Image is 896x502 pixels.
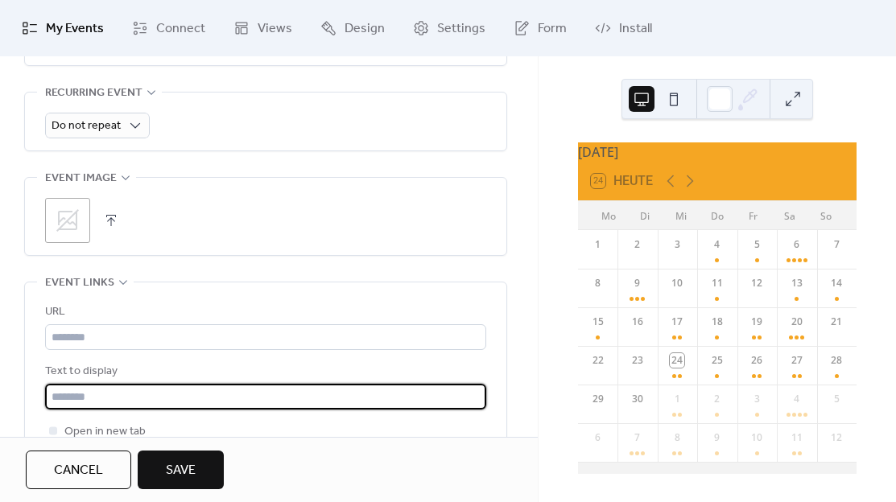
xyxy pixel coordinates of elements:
div: 19 [749,315,764,329]
div: 12 [749,276,764,290]
div: 10 [670,276,684,290]
div: 7 [829,237,844,252]
div: 6 [790,237,804,252]
div: 1 [591,237,605,252]
div: 2 [710,392,725,406]
div: 28 [829,353,844,368]
div: 6 [591,430,605,445]
div: 5 [829,392,844,406]
div: Fr [735,201,771,230]
span: Do not repeat [52,115,121,137]
div: 30 [630,392,645,406]
div: So [807,201,844,230]
div: 4 [790,392,804,406]
div: 14 [829,276,844,290]
button: Save [138,451,224,489]
button: Cancel [26,451,131,489]
div: 10 [749,430,764,445]
div: 29 [591,392,605,406]
span: Form [538,19,567,39]
div: Mo [591,201,627,230]
div: 17 [670,315,684,329]
span: My Events [46,19,104,39]
div: 27 [790,353,804,368]
div: 3 [670,237,684,252]
div: 1 [670,392,684,406]
div: 18 [710,315,725,329]
a: Install [583,6,664,50]
span: Views [258,19,292,39]
span: Install [619,19,652,39]
span: Event links [45,274,114,293]
div: 9 [630,276,645,290]
a: Settings [401,6,498,50]
div: 21 [829,315,844,329]
div: 3 [749,392,764,406]
span: Save [166,461,196,480]
div: 11 [790,430,804,445]
div: 5 [749,237,764,252]
div: Di [627,201,663,230]
div: 13 [790,276,804,290]
a: Views [221,6,304,50]
div: 22 [591,353,605,368]
div: ; [45,198,90,243]
div: 11 [710,276,725,290]
span: Open in new tab [64,422,146,442]
div: 8 [670,430,684,445]
span: Recurring event [45,84,142,103]
div: 25 [710,353,725,368]
span: Connect [156,19,205,39]
span: Event image [45,169,117,188]
div: 7 [630,430,645,445]
div: 8 [591,276,605,290]
span: Design [345,19,385,39]
div: Sa [771,201,807,230]
div: 23 [630,353,645,368]
div: 16 [630,315,645,329]
div: Text to display [45,362,483,381]
div: Mi [663,201,700,230]
div: [DATE] [578,142,857,162]
a: Connect [120,6,217,50]
a: My Events [10,6,116,50]
span: Settings [437,19,485,39]
div: 20 [790,315,804,329]
div: Do [699,201,735,230]
div: URL [45,302,483,322]
div: 15 [591,315,605,329]
span: Cancel [54,461,103,480]
a: Design [308,6,397,50]
div: 9 [710,430,725,445]
div: 12 [829,430,844,445]
div: 4 [710,237,725,252]
div: 26 [749,353,764,368]
div: 2 [630,237,645,252]
a: Form [502,6,579,50]
div: 24 [670,353,684,368]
